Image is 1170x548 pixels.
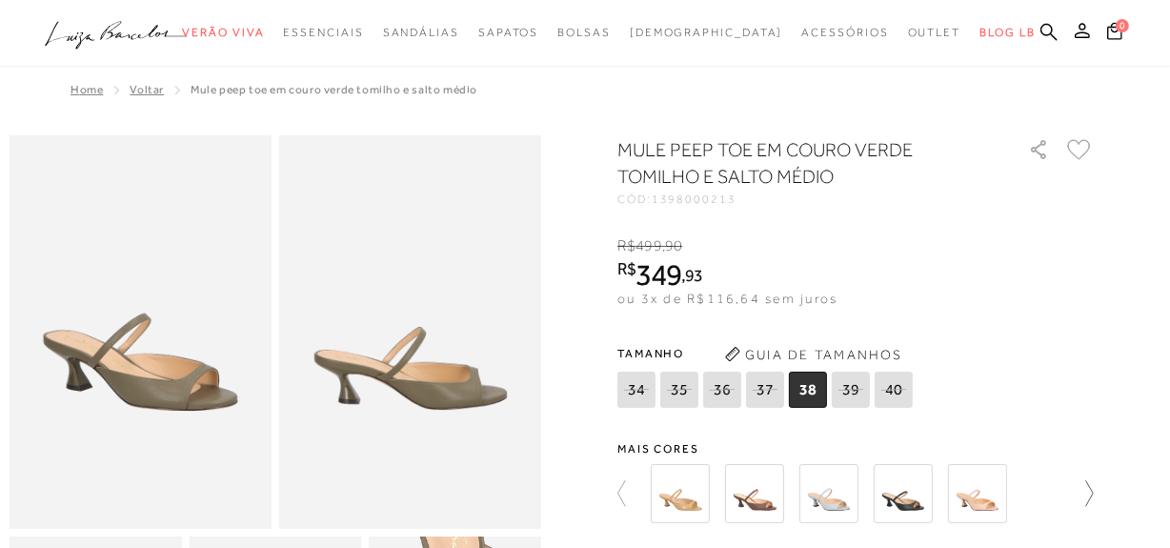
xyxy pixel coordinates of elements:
img: MULE PEEP TOE EM COURO PRETO E SALTO MÉDIO [874,464,933,523]
img: MULE PEEP TOE EM COURO ROSA CASHMERE E SALTO MÉDIO [948,464,1007,523]
span: 349 [636,257,681,292]
span: ou 3x de R$116,64 sem juros [617,291,837,306]
img: MULE PEEP TOE EM COURO CINZA ESTANHO E SALTO MÉDIO [799,464,858,523]
span: Sandálias [383,26,459,39]
a: noSubCategoriesText [557,15,611,51]
a: BLOG LB [979,15,1035,51]
img: image [10,135,272,529]
i: R$ [617,260,636,277]
span: 35 [660,372,698,408]
a: noSubCategoriesText [630,15,783,51]
span: 0 [1116,19,1129,32]
span: 90 [665,237,682,254]
span: 39 [832,372,870,408]
a: Home [71,83,103,96]
span: Outlet [908,26,961,39]
a: noSubCategoriesText [182,15,264,51]
span: 499 [635,237,661,254]
i: , [681,267,703,284]
span: Essenciais [283,26,363,39]
span: 37 [746,372,784,408]
span: 93 [685,265,703,285]
a: noSubCategoriesText [283,15,363,51]
span: Acessórios [802,26,889,39]
span: 38 [789,372,827,408]
img: MULE PEEP TOE EM COURO CAFÉ E SALTO MÉDIO [725,464,784,523]
i: R$ [617,237,635,254]
span: Verão Viva [182,26,264,39]
span: MULE PEEP TOE EM COURO VERDE TOMILHO E SALTO MÉDIO [191,83,477,96]
button: 0 [1101,21,1128,47]
span: [DEMOGRAPHIC_DATA] [630,26,783,39]
a: noSubCategoriesText [478,15,538,51]
span: 36 [703,372,741,408]
img: MULE PEEP TOE EM COURO AREIA E SALTO MÉDIO [651,464,710,523]
span: Bolsas [557,26,611,39]
span: Tamanho [617,339,918,368]
span: 1398000213 [652,193,736,206]
div: CÓD: [617,193,999,205]
span: Sapatos [478,26,538,39]
a: noSubCategoriesText [383,15,459,51]
span: Mais cores [617,443,1094,455]
i: , [662,237,683,254]
img: image [279,135,541,529]
a: noSubCategoriesText [908,15,961,51]
a: Voltar [130,83,164,96]
span: 40 [875,372,913,408]
h1: MULE PEEP TOE EM COURO VERDE TOMILHO E SALTO MÉDIO [617,136,975,190]
a: noSubCategoriesText [802,15,889,51]
button: Guia de Tamanhos [718,339,909,370]
span: BLOG LB [979,26,1035,39]
span: 34 [617,372,656,408]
